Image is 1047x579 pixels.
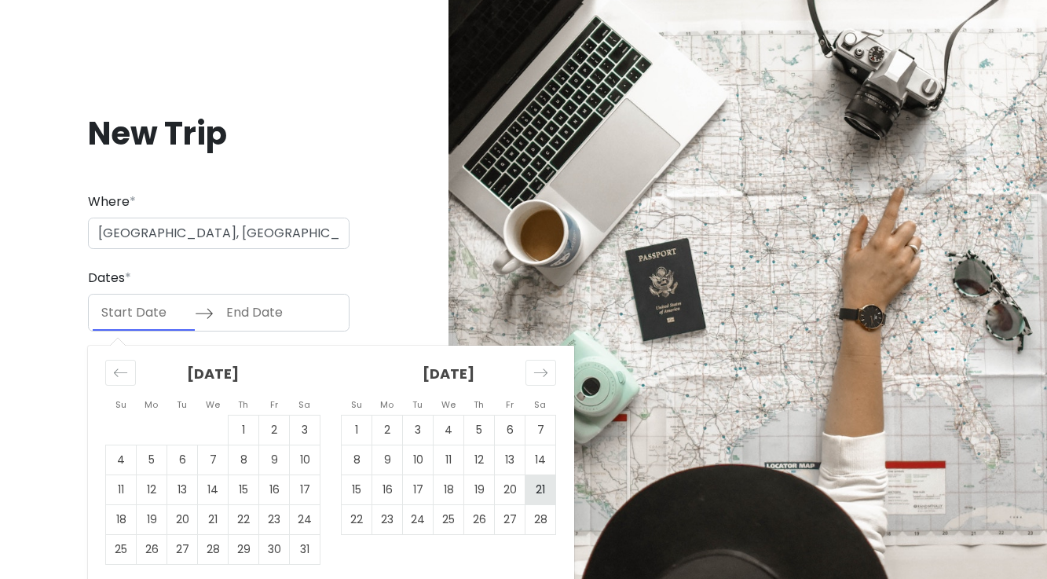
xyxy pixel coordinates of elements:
td: Choose Friday, January 2, 2026 as your check-in date. It’s available. [259,416,290,445]
td: Choose Wednesday, February 25, 2026 as your check-in date. It’s available. [434,505,464,535]
td: Choose Monday, February 16, 2026 as your check-in date. It’s available. [372,475,403,505]
small: Tu [412,398,423,411]
td: Choose Wednesday, January 28, 2026 as your check-in date. It’s available. [198,535,229,565]
td: Choose Saturday, February 21, 2026 as your check-in date. It’s available. [525,475,556,505]
td: Choose Saturday, January 3, 2026 as your check-in date. It’s available. [290,416,320,445]
td: Choose Monday, January 26, 2026 as your check-in date. It’s available. [137,535,167,565]
td: Choose Tuesday, February 3, 2026 as your check-in date. It’s available. [403,416,434,445]
td: Choose Monday, February 2, 2026 as your check-in date. It’s available. [372,416,403,445]
td: Choose Saturday, February 7, 2026 as your check-in date. It’s available. [525,416,556,445]
td: Choose Sunday, February 15, 2026 as your check-in date. It’s available. [342,475,372,505]
td: Choose Tuesday, January 27, 2026 as your check-in date. It’s available. [167,535,198,565]
td: Choose Thursday, February 26, 2026 as your check-in date. It’s available. [464,505,495,535]
td: Choose Monday, January 5, 2026 as your check-in date. It’s available. [137,445,167,475]
td: Choose Friday, January 16, 2026 as your check-in date. It’s available. [259,475,290,505]
small: Su [115,398,126,411]
label: Dates [88,268,131,288]
input: Start Date [93,295,195,331]
td: Choose Sunday, January 25, 2026 as your check-in date. It’s available. [106,535,137,565]
small: Th [474,398,484,411]
label: Where [88,192,136,212]
small: Mo [145,398,158,411]
td: Choose Friday, February 13, 2026 as your check-in date. It’s available. [495,445,525,475]
div: Move forward to switch to the next month. [525,360,556,386]
strong: [DATE] [423,364,474,383]
td: Choose Thursday, February 19, 2026 as your check-in date. It’s available. [464,475,495,505]
td: Choose Saturday, February 14, 2026 as your check-in date. It’s available. [525,445,556,475]
small: Th [238,398,248,411]
td: Choose Tuesday, February 17, 2026 as your check-in date. It’s available. [403,475,434,505]
td: Choose Thursday, February 5, 2026 as your check-in date. It’s available. [464,416,495,445]
td: Choose Friday, January 23, 2026 as your check-in date. It’s available. [259,505,290,535]
small: Fr [270,398,278,411]
td: Choose Friday, February 20, 2026 as your check-in date. It’s available. [495,475,525,505]
td: Choose Monday, February 23, 2026 as your check-in date. It’s available. [372,505,403,535]
td: Choose Sunday, January 18, 2026 as your check-in date. It’s available. [106,505,137,535]
td: Choose Saturday, January 31, 2026 as your check-in date. It’s available. [290,535,320,565]
td: Choose Friday, February 27, 2026 as your check-in date. It’s available. [495,505,525,535]
td: Choose Wednesday, January 21, 2026 as your check-in date. It’s available. [198,505,229,535]
td: Choose Wednesday, February 4, 2026 as your check-in date. It’s available. [434,416,464,445]
small: Sa [298,398,310,411]
small: Fr [506,398,514,411]
td: Choose Tuesday, January 13, 2026 as your check-in date. It’s available. [167,475,198,505]
small: Tu [177,398,187,411]
td: Choose Sunday, January 4, 2026 as your check-in date. It’s available. [106,445,137,475]
small: Su [351,398,362,411]
small: Sa [534,398,546,411]
td: Choose Sunday, February 8, 2026 as your check-in date. It’s available. [342,445,372,475]
td: Choose Thursday, February 12, 2026 as your check-in date. It’s available. [464,445,495,475]
td: Choose Tuesday, February 24, 2026 as your check-in date. It’s available. [403,505,434,535]
td: Choose Sunday, January 11, 2026 as your check-in date. It’s available. [106,475,137,505]
td: Choose Tuesday, January 6, 2026 as your check-in date. It’s available. [167,445,198,475]
td: Choose Friday, January 9, 2026 as your check-in date. It’s available. [259,445,290,475]
td: Choose Saturday, January 17, 2026 as your check-in date. It’s available. [290,475,320,505]
td: Choose Sunday, February 22, 2026 as your check-in date. It’s available. [342,505,372,535]
td: Choose Wednesday, February 18, 2026 as your check-in date. It’s available. [434,475,464,505]
td: Choose Thursday, January 8, 2026 as your check-in date. It’s available. [229,445,259,475]
td: Choose Thursday, January 1, 2026 as your check-in date. It’s available. [229,416,259,445]
input: End Date [218,295,320,331]
strong: [DATE] [187,364,239,383]
div: Move backward to switch to the previous month. [105,360,136,386]
td: Choose Friday, January 30, 2026 as your check-in date. It’s available. [259,535,290,565]
td: Choose Saturday, January 10, 2026 as your check-in date. It’s available. [290,445,320,475]
td: Choose Friday, February 6, 2026 as your check-in date. It’s available. [495,416,525,445]
td: Choose Thursday, January 22, 2026 as your check-in date. It’s available. [229,505,259,535]
small: We [206,398,220,411]
td: Choose Saturday, January 24, 2026 as your check-in date. It’s available. [290,505,320,535]
td: Choose Tuesday, January 20, 2026 as your check-in date. It’s available. [167,505,198,535]
td: Choose Wednesday, January 7, 2026 as your check-in date. It’s available. [198,445,229,475]
td: Choose Monday, January 12, 2026 as your check-in date. It’s available. [137,475,167,505]
small: Mo [380,398,394,411]
td: Choose Monday, January 19, 2026 as your check-in date. It’s available. [137,505,167,535]
td: Choose Tuesday, February 10, 2026 as your check-in date. It’s available. [403,445,434,475]
td: Choose Monday, February 9, 2026 as your check-in date. It’s available. [372,445,403,475]
h1: New Trip [88,113,350,154]
input: City (e.g., New York) [88,218,350,249]
td: Choose Wednesday, February 11, 2026 as your check-in date. It’s available. [434,445,464,475]
td: Choose Wednesday, January 14, 2026 as your check-in date. It’s available. [198,475,229,505]
td: Choose Saturday, February 28, 2026 as your check-in date. It’s available. [525,505,556,535]
td: Choose Sunday, February 1, 2026 as your check-in date. It’s available. [342,416,372,445]
td: Choose Thursday, January 15, 2026 as your check-in date. It’s available. [229,475,259,505]
td: Choose Thursday, January 29, 2026 as your check-in date. It’s available. [229,535,259,565]
small: We [441,398,456,411]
